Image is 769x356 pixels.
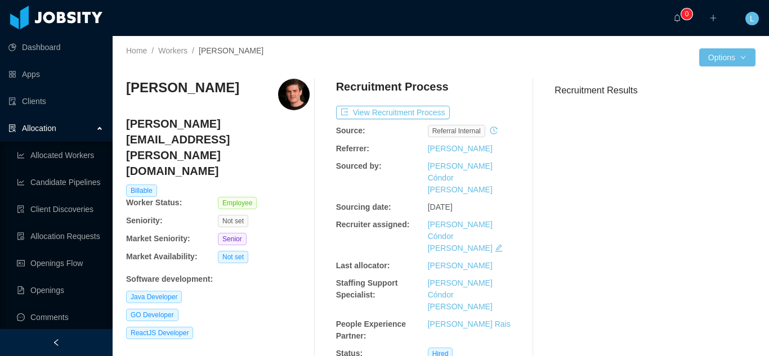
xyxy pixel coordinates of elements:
[428,125,485,137] span: Referral internal
[428,144,493,153] a: [PERSON_NAME]
[151,46,154,55] span: /
[336,126,365,135] b: Source:
[17,171,104,193] a: icon: line-chartCandidate Pipelines
[126,198,182,207] b: Worker Status:
[8,124,16,132] i: icon: solution
[17,198,104,220] a: icon: file-searchClient Discoveries
[192,46,194,55] span: /
[17,144,104,166] a: icon: line-chartAllocated Workers
[126,252,198,261] b: Market Availability:
[126,79,239,97] h3: [PERSON_NAME]
[218,251,248,263] span: Not set
[673,14,681,22] i: icon: bell
[336,278,398,299] b: Staffing Support Specialist:
[17,252,104,274] a: icon: idcardOpenings Flow
[699,48,755,66] button: Optionsicon: down
[428,278,493,311] a: [PERSON_NAME] Cóndor [PERSON_NAME]
[750,12,754,25] span: L
[428,202,453,211] span: [DATE]
[8,90,104,112] a: icon: auditClients
[336,144,369,153] b: Referrer:
[126,291,182,303] span: Java Developer
[336,106,450,119] button: icon: exportView Recruitment Process
[709,14,717,22] i: icon: plus
[490,127,498,134] i: icon: history
[218,197,257,209] span: Employee
[8,63,104,85] a: icon: appstoreApps
[336,108,450,117] a: icon: exportView Recruitment Process
[126,327,193,339] span: ReactJS Developer
[158,46,187,55] a: Workers
[218,233,247,245] span: Senior
[199,46,263,55] span: [PERSON_NAME]
[336,220,410,229] b: Recruiter assigned:
[336,202,391,211] b: Sourcing date:
[278,79,310,110] img: 82f50c97-6bb5-407a-ade1-baedf92ec351_68024f3aa7276-400w.png
[428,220,493,253] a: [PERSON_NAME] Cóndor [PERSON_NAME]
[428,161,493,194] a: [PERSON_NAME] Cóndor [PERSON_NAME]
[17,279,104,301] a: icon: file-textOpenings
[428,261,493,270] a: [PERSON_NAME]
[126,309,178,321] span: GO Developer
[336,161,382,170] b: Sourced by:
[17,225,104,247] a: icon: file-doneAllocation Requests
[336,261,390,270] b: Last allocator:
[555,83,755,97] h3: Recruitment Results
[218,215,248,227] span: Not set
[126,274,213,283] b: Software development :
[126,46,147,55] a: Home
[428,319,511,328] a: [PERSON_NAME] Rais
[126,116,310,179] h4: [PERSON_NAME][EMAIL_ADDRESS][PERSON_NAME][DOMAIN_NAME]
[126,216,163,225] b: Seniority:
[495,244,503,252] i: icon: edit
[17,306,104,328] a: icon: messageComments
[336,319,406,340] b: People Experience Partner:
[126,184,157,197] span: Billable
[126,234,190,243] b: Market Seniority:
[8,36,104,58] a: icon: pie-chartDashboard
[681,8,692,20] sup: 0
[336,79,449,94] h4: Recruitment Process
[22,124,56,133] span: Allocation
